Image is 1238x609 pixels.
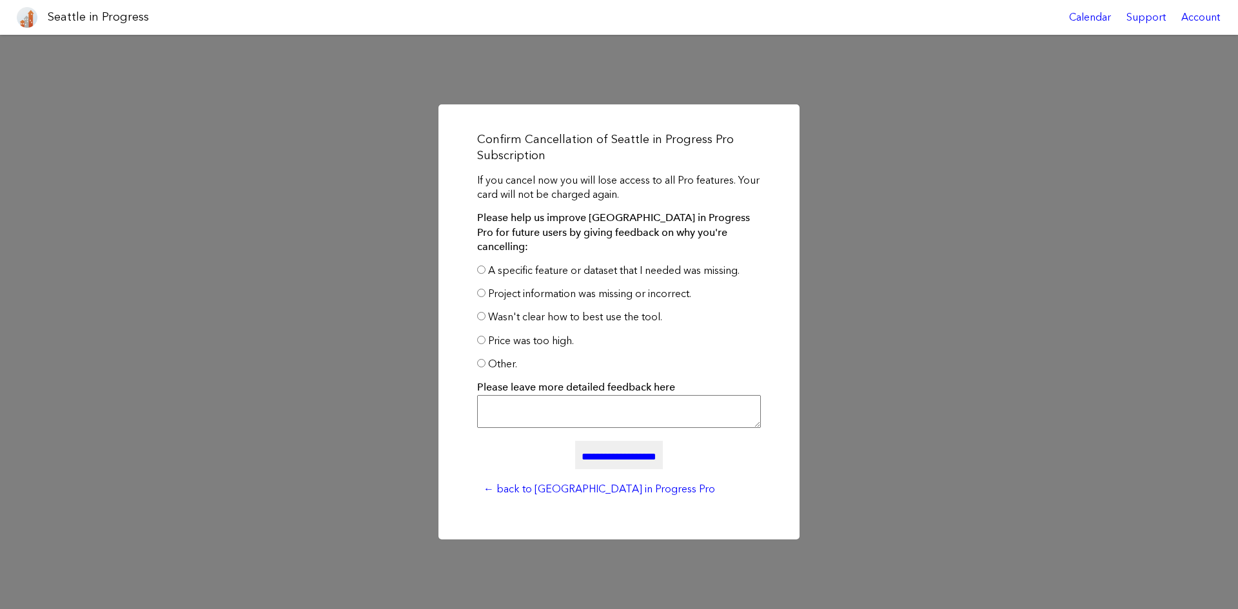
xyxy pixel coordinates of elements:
h2: Confirm Cancellation of Seattle in Progress Pro Subscription [477,131,761,164]
label: A specific feature or dataset that I needed was missing. [488,264,740,276]
strong: Please leave more detailed feedback here [477,381,675,393]
a: ← back to [GEOGRAPHIC_DATA] in Progress Pro [477,478,722,500]
h1: Seattle in Progress [48,9,149,25]
label: Wasn't clear how to best use the tool. [488,311,662,323]
label: Other. [488,358,517,370]
img: favicon-96x96.png [17,7,37,28]
p: If you cancel now you will lose access to all Pro features. Your card will not be charged again. [477,173,761,202]
label: Price was too high. [488,334,574,347]
label: Project information was missing or incorrect. [488,287,691,300]
strong: Please help us improve [GEOGRAPHIC_DATA] in Progress Pro for future users by giving feedback on w... [477,211,750,253]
